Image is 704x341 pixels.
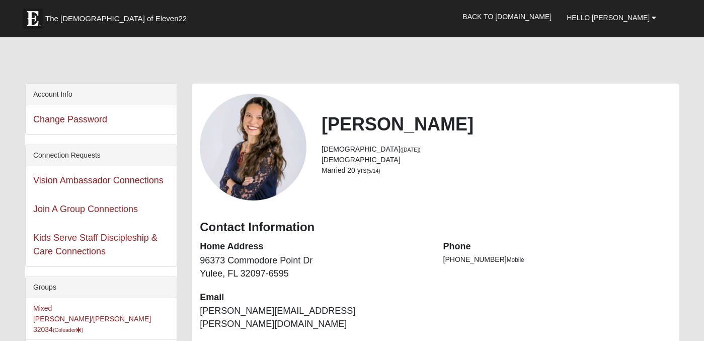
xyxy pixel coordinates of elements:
dt: Email [200,291,428,304]
span: The [DEMOGRAPHIC_DATA] of Eleven22 [45,14,187,24]
div: Connection Requests [26,145,177,166]
li: Married 20 yrs [322,165,671,176]
a: View Fullsize Photo [200,94,306,200]
div: Groups [26,277,177,298]
small: ([DATE]) [401,147,421,153]
a: Hello [PERSON_NAME] [559,5,664,30]
h2: [PERSON_NAME] [322,113,671,135]
a: Kids Serve Staff Discipleship & Care Connections [33,233,158,256]
a: Back to [DOMAIN_NAME] [455,4,559,29]
span: Mobile [507,256,524,263]
a: Vision Ambassador Connections [33,175,164,185]
a: Change Password [33,114,107,124]
dd: 96373 Commodore Point Dr Yulee, FL 32097-6595 [200,254,428,280]
dt: Home Address [200,240,428,253]
span: Hello [PERSON_NAME] [567,14,650,22]
small: (Coleader ) [53,327,84,333]
a: The [DEMOGRAPHIC_DATA] of Eleven22 [18,4,219,29]
li: [DEMOGRAPHIC_DATA] [322,144,671,155]
dt: Phone [443,240,671,253]
div: Account Info [26,84,177,105]
h3: Contact Information [200,220,671,235]
dd: [PERSON_NAME][EMAIL_ADDRESS][PERSON_NAME][DOMAIN_NAME] [200,305,428,330]
a: Mixed [PERSON_NAME]/[PERSON_NAME] 32034(Coleader) [33,304,151,333]
li: [PHONE_NUMBER] [443,254,671,265]
small: (5/14) [366,168,380,174]
a: Join A Group Connections [33,204,138,214]
img: Eleven22 logo [23,9,43,29]
li: [DEMOGRAPHIC_DATA] [322,155,671,165]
